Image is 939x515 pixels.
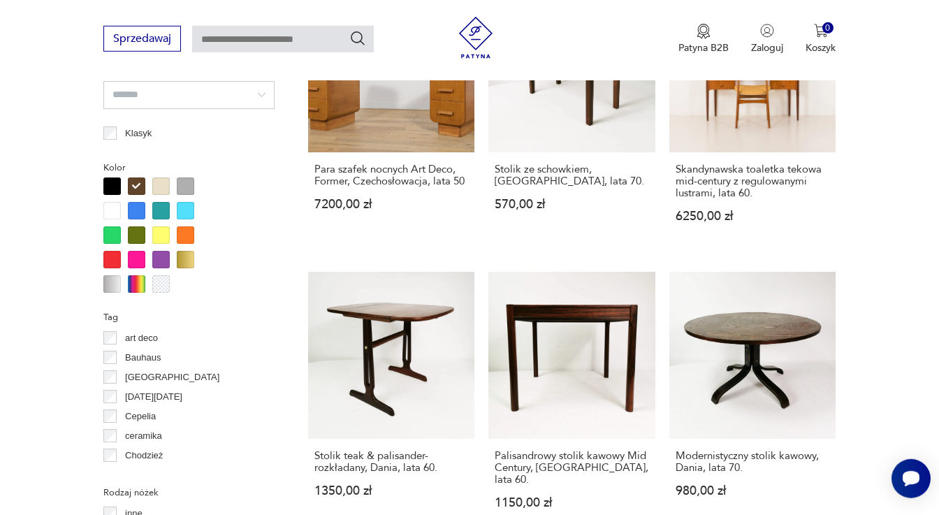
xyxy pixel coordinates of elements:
[125,370,219,385] p: [GEOGRAPHIC_DATA]
[314,450,468,474] h3: Stolik teak & palisander- rozkładany, Dania, lata 60.
[349,30,366,47] button: Szukaj
[495,497,648,509] p: 1150,00 zł
[676,164,829,199] h3: Skandynawska toaletka tekowa mid-century z regulowanymi lustrami, lata 60.
[676,450,829,474] h3: Modernistyczny stolik kawowy, Dania, lata 70.
[103,160,275,175] p: Kolor
[806,24,836,55] button: 0Koszyk
[103,485,275,500] p: Rodzaj nóżek
[125,389,182,405] p: [DATE][DATE]
[495,450,648,486] h3: Palisandrowy stolik kawowy Mid Century, [GEOGRAPHIC_DATA], lata 60.
[760,24,774,38] img: Ikonka użytkownika
[125,409,156,424] p: Cepelia
[891,459,931,498] iframe: Smartsupp widget button
[103,26,181,52] button: Sprzedawaj
[676,485,829,497] p: 980,00 zł
[314,164,468,187] h3: Para szafek nocnych Art Deco, Former, Czechosłowacja, lata 50
[125,331,158,346] p: art deco
[822,22,834,34] div: 0
[125,428,162,444] p: ceramika
[678,24,729,55] button: Patyna B2B
[676,210,829,222] p: 6250,00 zł
[678,41,729,55] p: Patyna B2B
[495,164,648,187] h3: Stolik ze schowkiem, [GEOGRAPHIC_DATA], lata 70.
[751,24,783,55] button: Zaloguj
[314,485,468,497] p: 1350,00 zł
[314,198,468,210] p: 7200,00 zł
[125,467,160,483] p: Ćmielów
[751,41,783,55] p: Zaloguj
[103,35,181,45] a: Sprzedawaj
[678,24,729,55] a: Ikona medaluPatyna B2B
[806,41,836,55] p: Koszyk
[814,24,828,38] img: Ikona koszyka
[697,24,711,39] img: Ikona medalu
[495,198,648,210] p: 570,00 zł
[455,17,497,59] img: Patyna - sklep z meblami i dekoracjami vintage
[103,310,275,325] p: Tag
[125,350,161,365] p: Bauhaus
[125,448,163,463] p: Chodzież
[125,126,152,141] p: Klasyk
